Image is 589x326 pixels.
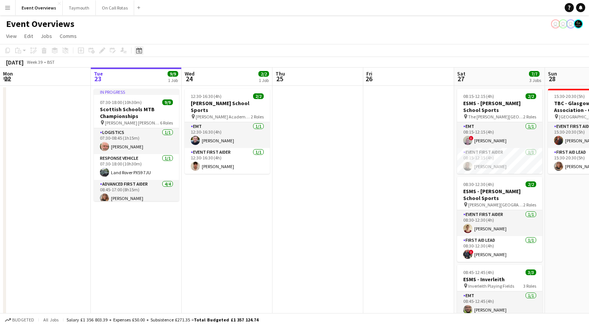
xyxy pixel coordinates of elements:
span: [PERSON_NAME] [PERSON_NAME] [105,120,160,126]
span: 9/9 [162,99,173,105]
span: 22 [2,74,13,83]
span: Thu [275,70,285,77]
span: 2 Roles [251,114,264,120]
button: Budgeted [4,316,35,324]
app-card-role: Response Vehicle1/107:30-18:00 (10h30m)Land Rover PX59 7JU [94,154,179,180]
span: Inverleith Playing Fields [468,283,514,289]
span: 6 Roles [160,120,173,126]
div: 1 Job [168,77,178,83]
a: Comms [57,31,80,41]
a: View [3,31,20,41]
app-job-card: 08:30-12:30 (4h)2/2ESMS - [PERSON_NAME] School Sports [PERSON_NAME][GEOGRAPHIC_DATA]2 RolesEvent ... [457,177,542,262]
span: ! [469,250,473,254]
span: 23 [93,74,103,83]
app-user-avatar: Operations Team [551,19,560,28]
span: 12:30-16:30 (4h) [191,93,222,99]
span: Sun [548,70,557,77]
span: Sat [457,70,465,77]
span: Fri [366,70,372,77]
span: 2 Roles [523,202,536,208]
app-job-card: In progress07:30-18:00 (10h30m)9/9Scottish Schools MTB Championships [PERSON_NAME] [PERSON_NAME]6... [94,89,179,201]
app-card-role: EMT1/108:45-12:45 (4h)[PERSON_NAME] [457,291,542,317]
span: 3/3 [526,269,536,275]
span: 25 [274,74,285,83]
a: Edit [21,31,36,41]
span: 2 Roles [523,114,536,120]
span: Jobs [41,33,52,39]
span: 08:30-12:30 (4h) [463,181,494,187]
span: 3 Roles [523,283,536,289]
span: [PERSON_NAME] Academy Playing Fields [196,114,251,120]
span: 24 [184,74,195,83]
div: In progress [94,89,179,95]
span: 2/2 [258,71,269,77]
span: View [6,33,17,39]
div: BST [47,59,55,65]
div: [DATE] [6,58,24,66]
div: 1 Job [259,77,269,83]
span: 2/2 [253,93,264,99]
span: 26 [365,74,372,83]
button: On Call Rotas [96,0,134,15]
h3: ESMS - [PERSON_NAME] School Sports [457,188,542,202]
span: 08:45-12:45 (4h) [463,269,494,275]
app-user-avatar: Operations Team [566,19,575,28]
span: 2/2 [526,93,536,99]
app-card-role: EMT1/112:30-16:30 (4h)[PERSON_NAME] [185,122,270,148]
span: 2/2 [526,181,536,187]
app-card-role: Logistics1/107:30-08:45 (1h15m)[PERSON_NAME] [94,128,179,154]
span: Tue [94,70,103,77]
span: Total Budgeted £1 357 124.74 [194,317,258,323]
span: All jobs [42,317,60,323]
a: Jobs [38,31,55,41]
h1: Event Overviews [6,18,74,30]
span: 15:30-20:30 (5h) [554,93,585,99]
span: Edit [24,33,33,39]
app-card-role: First Aid Lead1/108:30-12:30 (4h)![PERSON_NAME] [457,236,542,262]
h3: Scottish Schools MTB Championships [94,106,179,120]
app-job-card: 12:30-16:30 (4h)2/2[PERSON_NAME] School Sports [PERSON_NAME] Academy Playing Fields2 RolesEMT1/11... [185,89,270,174]
app-card-role: Event First Aider1/108:30-12:30 (4h)[PERSON_NAME] [457,210,542,236]
span: 9/9 [168,71,178,77]
div: Salary £1 356 803.39 + Expenses £50.00 + Subsistence £271.35 = [66,317,258,323]
app-card-role: Event First Aider1/112:30-16:30 (4h)[PERSON_NAME] [185,148,270,174]
span: 07:30-18:00 (10h30m) [100,99,142,105]
span: 28 [547,74,557,83]
span: Mon [3,70,13,77]
span: The [PERSON_NAME][GEOGRAPHIC_DATA] [468,114,523,120]
app-card-role: Event First Aider1/108:15-12:15 (4h)[PERSON_NAME] [457,148,542,174]
span: 08:15-12:15 (4h) [463,93,494,99]
h3: ESMS - [PERSON_NAME] School Sports [457,100,542,113]
span: Budgeted [12,317,34,323]
span: 27 [456,74,465,83]
app-user-avatar: Operations Team [559,19,568,28]
span: 7/7 [529,71,540,77]
div: 3 Jobs [529,77,541,83]
span: [PERSON_NAME][GEOGRAPHIC_DATA] [468,202,523,208]
app-card-role: Advanced First Aider4/408:45-17:00 (8h15m)[PERSON_NAME] [94,180,179,239]
span: Week 39 [25,59,44,65]
button: Event Overviews [16,0,63,15]
app-job-card: 08:15-12:15 (4h)2/2ESMS - [PERSON_NAME] School Sports The [PERSON_NAME][GEOGRAPHIC_DATA]2 RolesEM... [457,89,542,174]
span: Comms [60,33,77,39]
span: ! [469,136,473,140]
button: Taymouth [63,0,96,15]
h3: ESMS - Inverleith [457,276,542,283]
h3: [PERSON_NAME] School Sports [185,100,270,113]
app-card-role: EMT1/108:15-12:15 (4h)![PERSON_NAME] [457,122,542,148]
app-user-avatar: Clinical Team [574,19,583,28]
span: Wed [185,70,195,77]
